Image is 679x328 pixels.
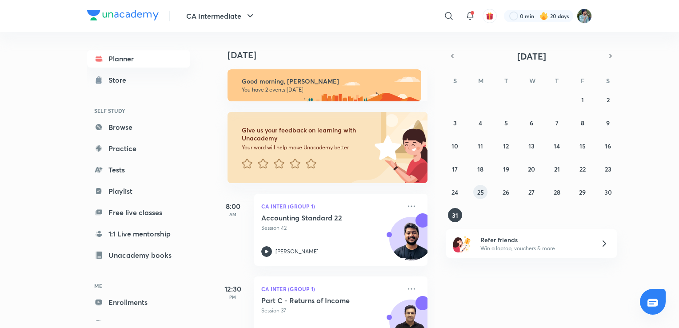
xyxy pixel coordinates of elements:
a: Free live classes [87,204,190,221]
img: referral [453,235,471,252]
button: August 15, 2025 [575,139,590,153]
button: August 29, 2025 [575,185,590,199]
button: August 11, 2025 [473,139,487,153]
a: Enrollments [87,293,190,311]
img: Avatar [390,222,432,264]
abbr: August 6, 2025 [530,119,533,127]
abbr: August 15, 2025 [579,142,586,150]
a: Tests [87,161,190,179]
button: August 6, 2025 [524,116,539,130]
abbr: Sunday [453,76,457,85]
abbr: August 31, 2025 [452,211,458,220]
abbr: August 18, 2025 [477,165,483,173]
span: [DATE] [517,50,546,62]
h4: [DATE] [228,50,436,60]
p: Win a laptop, vouchers & more [480,244,590,252]
abbr: August 12, 2025 [503,142,509,150]
abbr: August 17, 2025 [452,165,458,173]
abbr: Tuesday [504,76,508,85]
abbr: August 24, 2025 [451,188,458,196]
abbr: August 10, 2025 [451,142,458,150]
button: August 28, 2025 [550,185,564,199]
a: Company Logo [87,10,159,23]
button: August 20, 2025 [524,162,539,176]
p: AM [215,212,251,217]
div: Store [108,75,132,85]
img: Company Logo [87,10,159,20]
a: Store [87,71,190,89]
abbr: August 5, 2025 [504,119,508,127]
button: August 17, 2025 [448,162,462,176]
button: August 26, 2025 [499,185,513,199]
button: August 18, 2025 [473,162,487,176]
abbr: August 28, 2025 [554,188,560,196]
button: August 4, 2025 [473,116,487,130]
abbr: Thursday [555,76,559,85]
button: August 5, 2025 [499,116,513,130]
abbr: August 4, 2025 [479,119,482,127]
button: August 25, 2025 [473,185,487,199]
a: Playlist [87,182,190,200]
h5: 12:30 [215,284,251,294]
p: PM [215,294,251,300]
button: August 2, 2025 [601,92,615,107]
button: August 12, 2025 [499,139,513,153]
abbr: August 1, 2025 [581,96,584,104]
p: CA Inter (Group 1) [261,284,401,294]
abbr: August 11, 2025 [478,142,483,150]
button: CA Intermediate [181,7,261,25]
h6: Refer friends [480,235,590,244]
button: August 23, 2025 [601,162,615,176]
p: Session 37 [261,307,401,315]
h5: Accounting Standard 22 [261,213,372,222]
h6: Give us your feedback on learning with Unacademy [242,126,371,142]
h5: 8:00 [215,201,251,212]
abbr: August 9, 2025 [606,119,610,127]
button: [DATE] [459,50,604,62]
abbr: August 25, 2025 [477,188,484,196]
abbr: August 19, 2025 [503,165,509,173]
p: [PERSON_NAME] [276,248,319,256]
abbr: August 30, 2025 [604,188,612,196]
abbr: August 16, 2025 [605,142,611,150]
button: August 21, 2025 [550,162,564,176]
img: Santosh Kumar Thakur [577,8,592,24]
abbr: Wednesday [529,76,535,85]
h6: Good morning, [PERSON_NAME] [242,77,413,85]
button: August 3, 2025 [448,116,462,130]
abbr: August 26, 2025 [503,188,509,196]
abbr: August 14, 2025 [554,142,560,150]
button: August 22, 2025 [575,162,590,176]
abbr: August 27, 2025 [528,188,535,196]
abbr: August 8, 2025 [581,119,584,127]
h6: SELF STUDY [87,103,190,118]
button: avatar [483,9,497,23]
img: feedback_image [344,112,427,183]
abbr: August 23, 2025 [605,165,611,173]
button: August 8, 2025 [575,116,590,130]
abbr: August 21, 2025 [554,165,560,173]
p: CA Inter (Group 1) [261,201,401,212]
button: August 31, 2025 [448,208,462,222]
h6: ME [87,278,190,293]
a: Planner [87,50,190,68]
p: Session 42 [261,224,401,232]
button: August 14, 2025 [550,139,564,153]
abbr: Friday [581,76,584,85]
button: August 27, 2025 [524,185,539,199]
abbr: August 22, 2025 [579,165,586,173]
button: August 10, 2025 [448,139,462,153]
p: Your word will help make Unacademy better [242,144,371,151]
button: August 19, 2025 [499,162,513,176]
img: streak [539,12,548,20]
a: Practice [87,140,190,157]
img: avatar [486,12,494,20]
abbr: August 20, 2025 [528,165,535,173]
img: morning [228,69,421,101]
abbr: August 29, 2025 [579,188,586,196]
abbr: Saturday [606,76,610,85]
button: August 16, 2025 [601,139,615,153]
abbr: August 3, 2025 [453,119,457,127]
a: 1:1 Live mentorship [87,225,190,243]
a: Browse [87,118,190,136]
